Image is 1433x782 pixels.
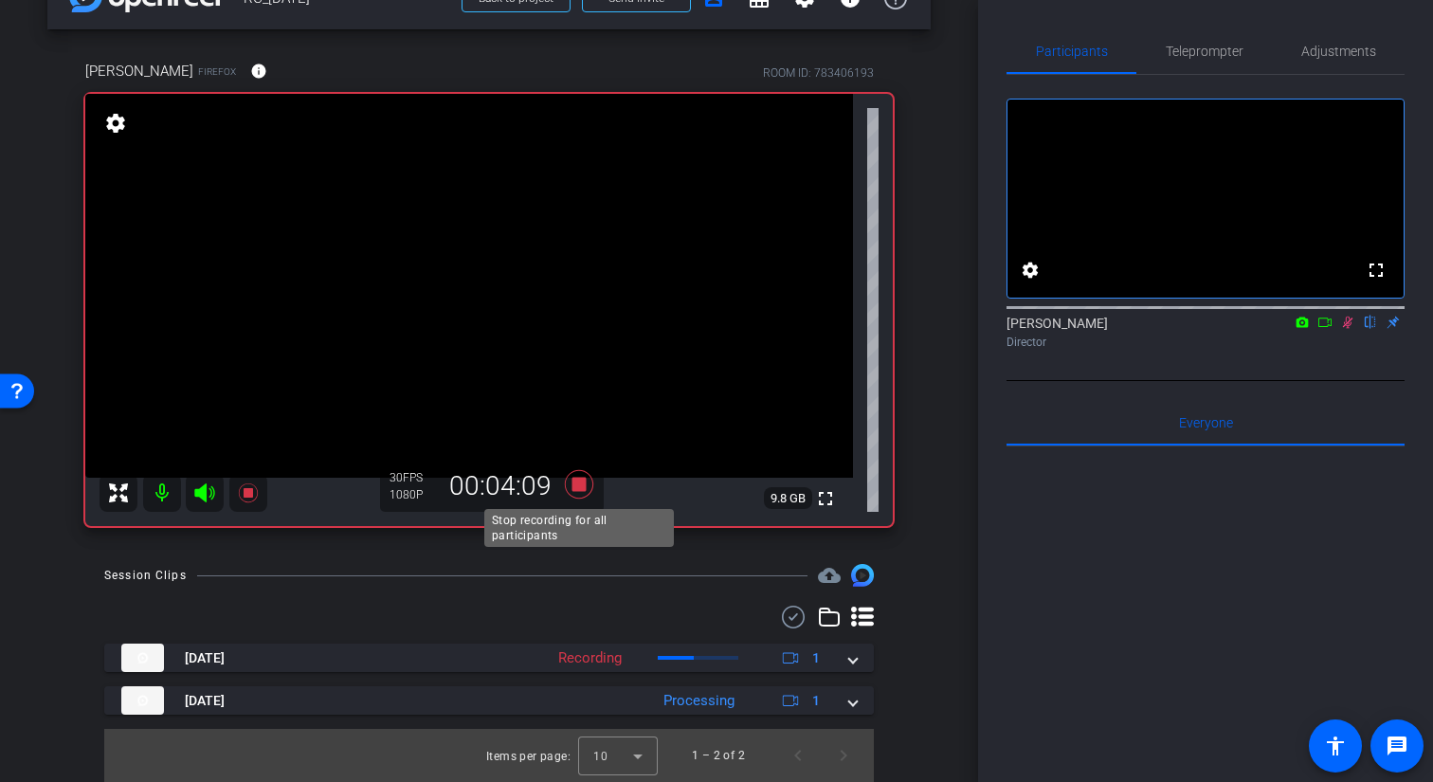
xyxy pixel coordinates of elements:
div: Items per page: [486,747,571,766]
div: 00:04:09 [437,470,564,502]
span: Teleprompter [1166,45,1243,58]
span: Everyone [1179,416,1233,429]
button: Previous page [775,733,821,778]
mat-icon: cloud_upload [818,564,841,587]
span: 1 [812,648,820,668]
span: 1 [812,691,820,711]
div: 1 – 2 of 2 [692,746,745,765]
div: Stop recording for all participants [484,509,674,547]
button: Next page [821,733,866,778]
mat-icon: settings [1019,259,1042,282]
span: [DATE] [185,691,225,711]
div: 1080P [390,487,437,502]
mat-icon: settings [102,112,129,135]
span: [DATE] [185,648,225,668]
span: Firefox [198,64,236,79]
span: [PERSON_NAME] [85,61,193,82]
span: Participants [1036,45,1108,58]
div: Processing [654,690,744,712]
span: FPS [403,471,423,484]
mat-icon: message [1386,735,1408,757]
span: Adjustments [1301,45,1376,58]
div: [PERSON_NAME] [1007,314,1405,351]
mat-expansion-panel-header: thumb-nail[DATE]Recording1 [104,644,874,672]
mat-icon: info [250,63,267,80]
div: ROOM ID: 783406193 [763,64,874,82]
mat-expansion-panel-header: thumb-nail[DATE]Processing1 [104,686,874,715]
img: thumb-nail [121,644,164,672]
img: Session clips [851,564,874,587]
mat-icon: fullscreen [1365,259,1388,282]
div: Director [1007,334,1405,351]
mat-icon: fullscreen [814,487,837,510]
mat-icon: flip [1359,313,1382,330]
div: Recording [549,647,631,669]
div: 30 [390,470,437,485]
div: Session Clips [104,566,187,585]
span: Destinations for your clips [818,564,841,587]
span: 9.8 GB [764,487,812,510]
mat-icon: accessibility [1324,735,1347,757]
img: thumb-nail [121,686,164,715]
